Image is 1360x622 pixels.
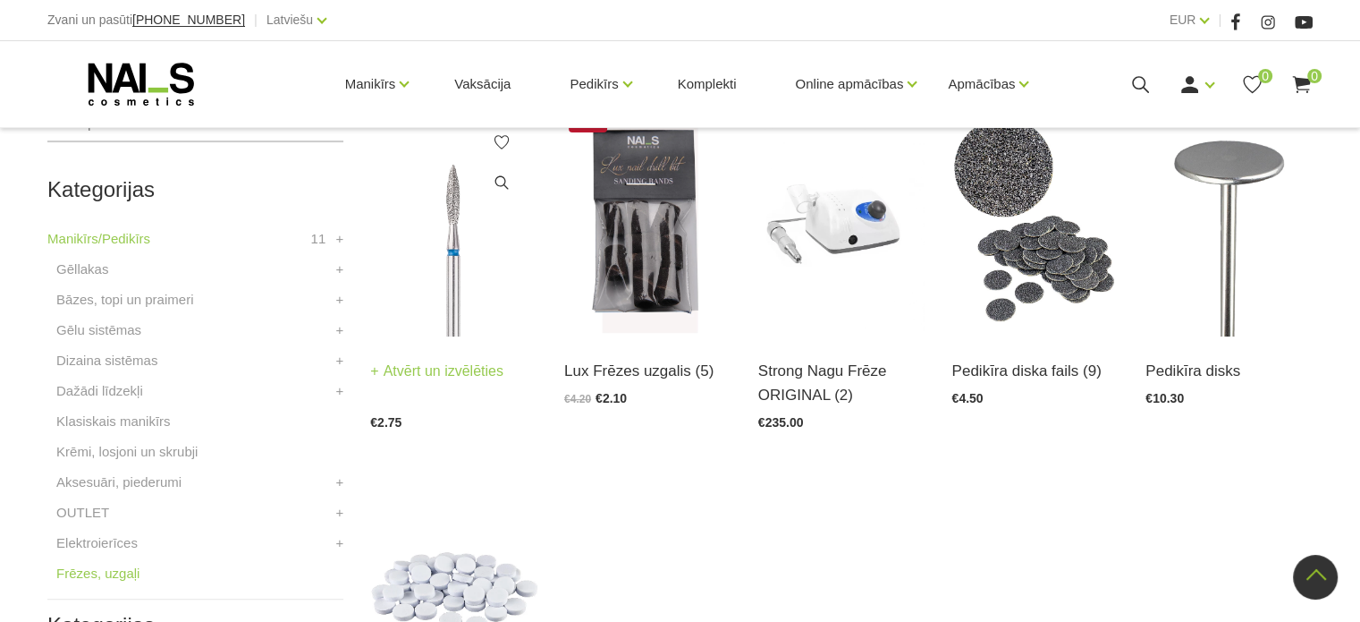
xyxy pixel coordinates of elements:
[1170,9,1196,30] a: EUR
[1145,391,1184,405] span: €10.30
[564,107,731,337] img: Frēzes uzgaļi ātrai un efektīvai gēla un gēllaku noņemšanai, aparāta manikīra un aparāta pedikīra...
[564,359,731,383] a: Lux Frēzes uzgalis (5)
[56,320,141,341] a: Gēlu sistēmas
[1241,73,1263,96] a: 0
[570,48,618,120] a: Pedikīrs
[336,228,344,250] a: +
[440,41,525,127] a: Vaksācija
[758,415,804,430] span: €235.00
[1307,69,1322,83] span: 0
[56,259,108,280] a: Gēllakas
[311,228,326,250] span: 11
[56,441,198,463] a: Krēmi, losjoni un skrubji
[47,178,343,201] h2: Kategorijas
[345,48,396,120] a: Manikīrs
[336,533,344,554] a: +
[56,563,139,584] a: Frēzes, uzgaļi
[56,502,109,524] a: OUTLET
[56,380,143,402] a: Dažādi līdzekļi
[758,107,925,337] img: Frēzes iekārta Strong 210/105L līdz 40 000 apgr. bez pedālis ― profesionāla ierīce aparāta manikī...
[1290,73,1313,96] a: 0
[47,228,150,250] a: Manikīrs/Pedikīrs
[951,107,1119,337] img: SDC-15(coarse)) - #100 - Pedikīra diska faili 100griti, Ø 15mm SDC-15(medium) - #180 - Pedikīra d...
[56,411,171,432] a: Klasiskais manikīrs
[370,415,401,430] span: €2.75
[1145,107,1313,337] img: (SDM-15) - Pedikīra disks Ø 15mm (SDM-20) - Pedikīra disks Ø 20mm(SDM-25) - Pedikīra disks Ø 25mm...
[758,359,925,407] a: Strong Nagu Frēze ORIGINAL (2)
[56,533,138,554] a: Elektroierīces
[795,48,903,120] a: Online apmācības
[663,41,751,127] a: Komplekti
[56,289,193,311] a: Bāzes, topi un praimeri
[132,13,245,27] a: [PHONE_NUMBER]
[336,289,344,311] a: +
[336,502,344,524] a: +
[266,9,313,30] a: Latviešu
[1218,9,1221,31] span: |
[1258,69,1272,83] span: 0
[336,350,344,371] a: +
[254,9,258,31] span: |
[951,359,1119,383] a: Pedikīra diska fails (9)
[951,391,983,405] span: €4.50
[56,472,182,493] a: Aksesuāri, piederumi
[336,259,344,280] a: +
[564,393,591,405] span: €4.20
[336,472,344,493] a: +
[370,107,537,337] img: Frēzes uzgaļi ātrai un efektīvai gēla un gēllaku noņemšanai, aparāta manikīra un aparāta pedikīra...
[1145,359,1313,383] a: Pedikīra disks
[56,350,157,371] a: Dizaina sistēmas
[336,380,344,402] a: +
[596,391,627,405] span: €2.10
[336,320,344,341] a: +
[47,9,245,31] div: Zvani un pasūti
[948,48,1015,120] a: Apmācības
[370,359,503,384] a: Atvērt un izvēlēties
